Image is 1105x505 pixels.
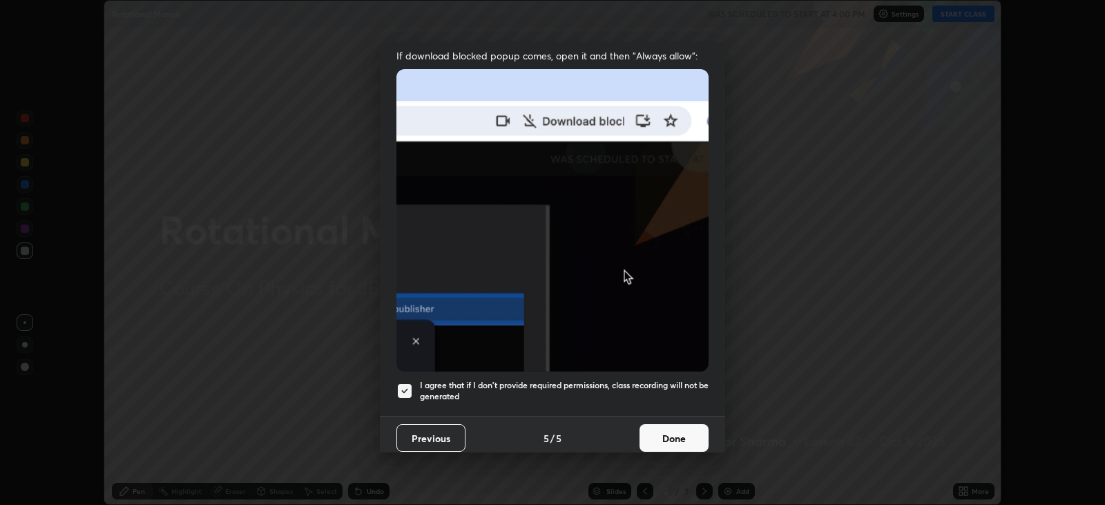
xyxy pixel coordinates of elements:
[556,431,561,446] h4: 5
[420,380,709,401] h5: I agree that if I don't provide required permissions, class recording will not be generated
[396,69,709,371] img: downloads-permission-blocked.gif
[550,431,555,446] h4: /
[396,49,709,62] span: If download blocked popup comes, open it and then "Always allow":
[544,431,549,446] h4: 5
[640,424,709,452] button: Done
[396,424,465,452] button: Previous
